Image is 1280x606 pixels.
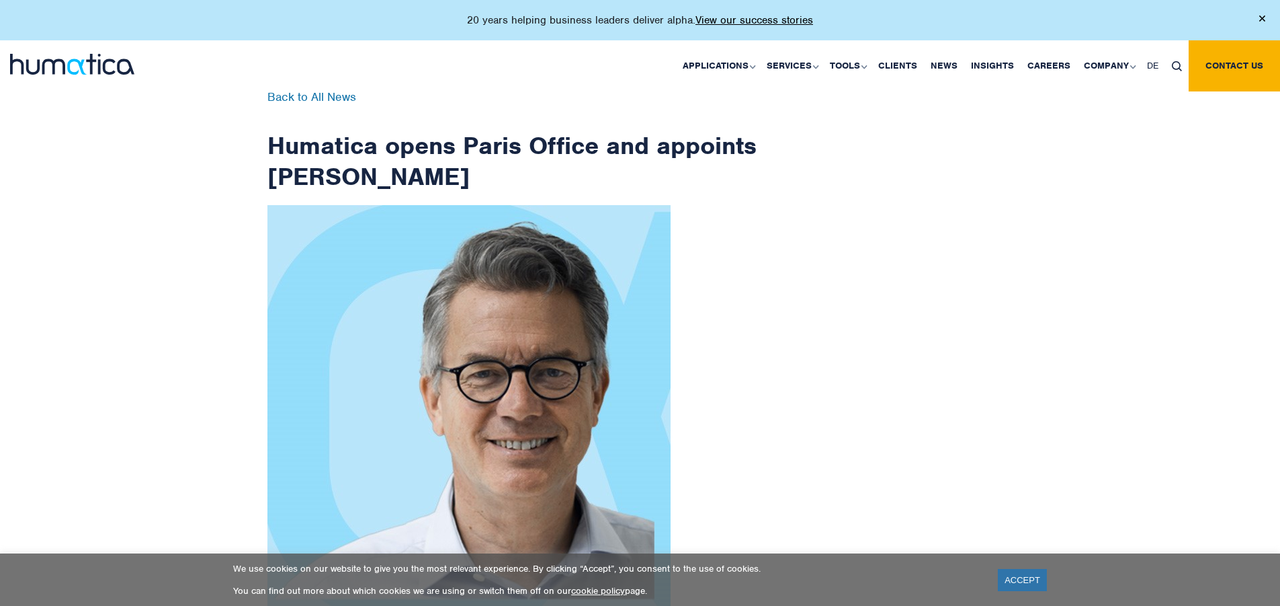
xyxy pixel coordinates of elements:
p: We use cookies on our website to give you the most relevant experience. By clicking “Accept”, you... [233,563,981,574]
p: You can find out more about which cookies we are using or switch them off on our page. [233,585,981,597]
a: cookie policy [571,585,625,597]
a: Insights [964,40,1021,91]
p: 20 years helping business leaders deliver alpha. [467,13,813,27]
a: Tools [823,40,871,91]
a: Careers [1021,40,1077,91]
a: Applications [676,40,760,91]
h1: Humatica opens Paris Office and appoints [PERSON_NAME] [267,91,758,192]
a: Contact us [1189,40,1280,91]
a: ACCEPT [998,569,1047,591]
a: News [924,40,964,91]
a: View our success stories [695,13,813,27]
span: DE [1147,60,1158,71]
a: Clients [871,40,924,91]
a: DE [1140,40,1165,91]
img: logo [10,54,134,75]
a: Company [1077,40,1140,91]
a: Back to All News [267,89,356,104]
img: search_icon [1172,61,1182,71]
a: Services [760,40,823,91]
